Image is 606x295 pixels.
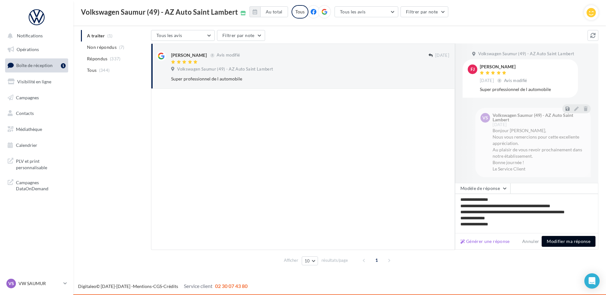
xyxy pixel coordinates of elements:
span: VS [8,280,14,287]
span: Répondus [87,56,108,62]
button: Au total [249,6,288,17]
span: (344) [99,68,110,73]
a: Campagnes DataOnDemand [4,176,69,194]
button: Filtrer par note [217,30,265,41]
a: Mentions [133,284,152,289]
div: [PERSON_NAME] [171,52,207,58]
span: Non répondus [87,44,117,50]
button: Tous les avis [335,6,398,17]
div: Super professionnel de l automobile [171,76,408,82]
span: 1 [372,255,382,265]
span: VS [482,115,488,121]
span: Notifications [17,33,43,39]
a: Visibilité en ligne [4,75,69,88]
button: Au total [260,6,288,17]
span: FJ [471,66,475,72]
span: © [DATE]-[DATE] - - - [78,284,248,289]
span: Visibilité en ligne [17,79,51,84]
button: 10 [302,256,318,265]
a: Contacts [4,107,69,120]
div: Bonjour [PERSON_NAME], Nous vous remercions pour cette excellente appréciation. Au plaisir de vou... [493,127,586,172]
a: Opérations [4,43,69,56]
span: Tous les avis [340,9,366,14]
a: Crédits [163,284,178,289]
span: [DATE] [493,123,507,127]
span: Volkswagen Saumur (49) - AZ Auto Saint Lambert [177,66,273,72]
span: [DATE] [435,53,449,58]
span: Afficher [284,257,298,263]
span: Campagnes [16,95,39,100]
div: Volkswagen Saumur (49) - AZ Auto Saint Lambert [493,113,584,122]
div: [PERSON_NAME] [480,64,529,69]
div: 1 [61,63,66,68]
a: PLV et print personnalisable [4,154,69,173]
span: 10 [305,258,310,263]
span: Calendrier [16,142,37,148]
span: Tous les avis [156,33,182,38]
span: Tous [87,67,97,73]
span: Opérations [17,47,39,52]
button: Annuler [520,238,542,245]
div: Super professionnel de l automobile [480,86,573,93]
span: Contacts [16,110,34,116]
div: Open Intercom Messenger [584,273,600,289]
span: (7) [119,45,125,50]
span: 02 30 07 43 80 [215,283,248,289]
span: Avis modifié [217,53,240,58]
a: VS VW SAUMUR [5,277,68,290]
p: VW SAUMUR [18,280,61,287]
a: Calendrier [4,139,69,152]
span: Volkswagen Saumur (49) - AZ Auto Saint Lambert [478,51,574,57]
a: Boîte de réception1 [4,58,69,72]
button: Générer une réponse [458,238,512,245]
button: Modifier ma réponse [542,236,595,247]
span: Service client [184,283,213,289]
span: résultats/page [321,257,348,263]
span: Boîte de réception [16,63,53,68]
button: Modèle de réponse [455,183,510,194]
span: Avis modifié [504,78,527,83]
a: Médiathèque [4,123,69,136]
button: Tous les avis [151,30,215,41]
button: Filtrer par note [400,6,449,17]
span: Campagnes DataOnDemand [16,178,66,192]
div: Tous [292,5,308,19]
span: [DATE] [480,78,494,84]
span: (337) [110,56,121,61]
a: Digitaleo [78,284,96,289]
a: Campagnes [4,91,69,104]
a: CGS [153,284,162,289]
span: Médiathèque [16,126,42,132]
span: Volkswagen Saumur (49) - AZ Auto Saint Lambert [81,9,238,16]
span: PLV et print personnalisable [16,157,66,170]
